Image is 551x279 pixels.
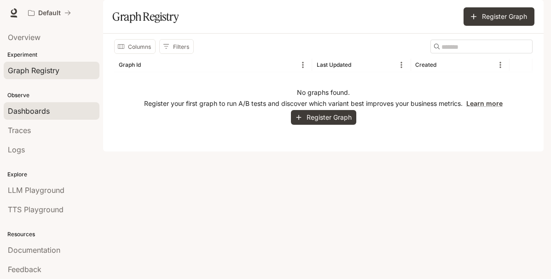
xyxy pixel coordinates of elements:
button: Select columns [114,39,156,54]
div: Search [430,40,533,53]
div: Created [415,61,436,68]
button: Sort [142,58,156,72]
p: No graphs found. [297,88,350,97]
button: All workspaces [24,4,75,22]
p: Register your first graph to run A/B tests and discover which variant best improves your business... [144,99,503,108]
h1: Graph Registry [112,7,179,26]
button: Show filters [159,39,194,54]
button: Menu [394,58,408,72]
p: Default [38,9,61,17]
button: Menu [296,58,310,72]
div: Graph Id [119,61,141,68]
div: Last Updated [317,61,351,68]
button: Sort [437,58,451,72]
button: Menu [493,58,507,72]
button: Register Graph [291,110,356,125]
button: Sort [352,58,366,72]
a: Learn more [466,99,503,107]
button: Register Graph [464,7,534,26]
